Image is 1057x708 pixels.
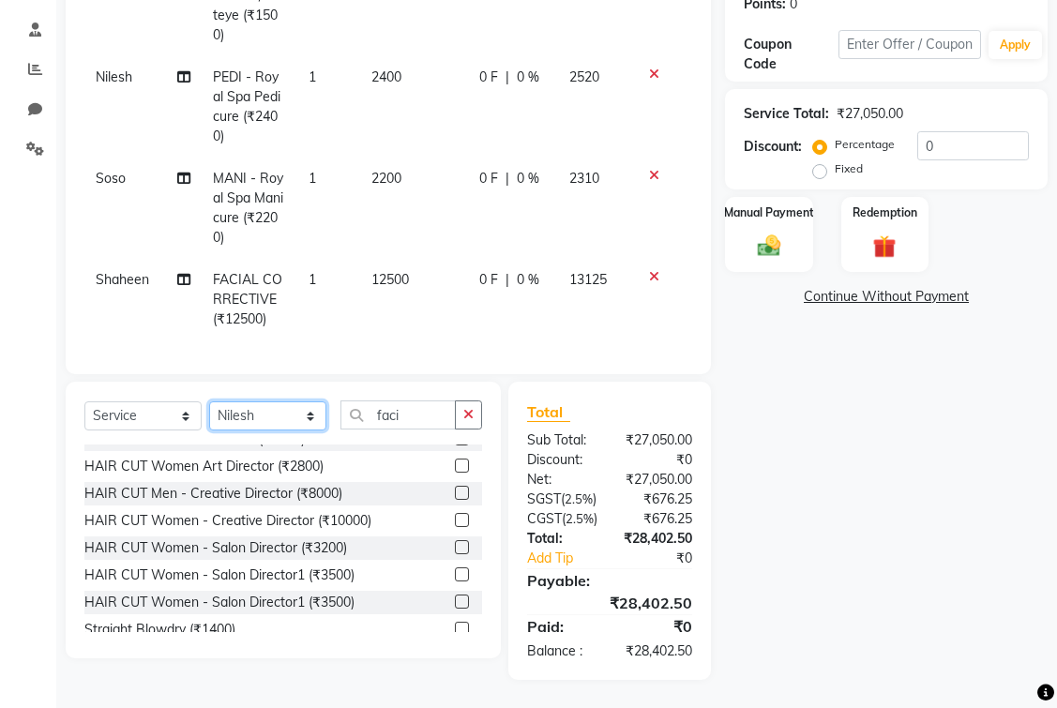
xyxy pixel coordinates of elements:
span: 0 % [517,169,539,188]
span: CGST [527,510,562,527]
span: 2200 [371,170,401,187]
input: Search or Scan [340,400,456,429]
div: ₹27,050.00 [610,470,706,490]
span: | [506,270,509,290]
span: 0 F [479,68,498,87]
div: ₹28,402.50 [610,641,706,661]
div: ₹676.25 [611,490,706,509]
div: ₹27,050.00 [837,104,903,124]
span: Soso [96,170,126,187]
div: ₹28,402.50 [610,529,706,549]
div: Balance : [513,641,610,661]
div: Discount: [744,137,802,157]
div: ₹27,050.00 [610,430,706,450]
div: HAIR CUT Women - Salon Director1 (₹3500) [84,565,355,585]
span: Nilesh [96,68,132,85]
div: ₹0 [626,549,706,568]
img: _cash.svg [750,233,788,259]
div: Payable: [513,569,706,592]
span: 2.5% [566,511,594,526]
span: 0 F [479,169,498,188]
span: 1 [309,68,316,85]
span: 0 % [517,270,539,290]
div: ₹28,402.50 [513,592,706,614]
span: MANI - Royal Spa Manicure (₹2200) [213,170,283,246]
label: Percentage [835,136,895,153]
button: Apply [989,31,1042,59]
input: Enter Offer / Coupon Code [838,30,981,59]
span: | [506,169,509,188]
div: Discount: [513,450,610,470]
div: ( ) [513,509,612,529]
a: Add Tip [513,549,626,568]
div: Paid: [513,615,610,638]
span: SGST [527,490,561,507]
div: Service Total: [744,104,829,124]
div: HAIR CUT Women Art Director (₹2800) [84,457,324,476]
span: Total [527,402,570,422]
span: 0 F [479,270,498,290]
div: ( ) [513,490,611,509]
div: ₹676.25 [612,509,706,529]
span: 12500 [371,271,409,288]
label: Fixed [835,160,863,177]
span: Shaheen [96,271,149,288]
a: Continue Without Payment [729,287,1044,307]
span: 2.5% [565,491,593,506]
div: HAIR CUT Women - Creative Director (₹10000) [84,511,371,531]
span: 1 [309,170,316,187]
span: 0 % [517,68,539,87]
div: Total: [513,529,610,549]
div: ₹0 [610,615,706,638]
span: PEDI - Royal Spa Pedicure (₹2400) [213,68,280,144]
img: _gift.svg [866,233,903,262]
div: HAIR CUT Men - Creative Director (₹8000) [84,484,342,504]
div: HAIR CUT Women - Salon Director1 (₹3500) [84,593,355,612]
div: ₹0 [610,450,706,470]
div: Net: [513,470,610,490]
span: 1 [309,271,316,288]
label: Redemption [853,204,917,221]
span: 2400 [371,68,401,85]
span: 2310 [569,170,599,187]
div: Sub Total: [513,430,610,450]
span: | [506,68,509,87]
div: Coupon Code [744,35,838,74]
span: 13125 [569,271,607,288]
span: 2520 [569,68,599,85]
span: FACIAL CORRECTIVE (₹12500) [213,271,282,327]
label: Manual Payment [724,204,814,221]
div: HAIR CUT Women - Salon Director (₹3200) [84,538,347,558]
div: Straight Blowdry (₹1400) [84,620,235,640]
